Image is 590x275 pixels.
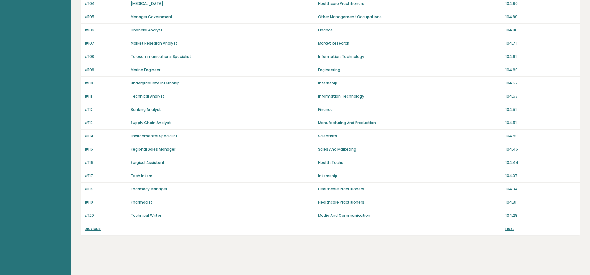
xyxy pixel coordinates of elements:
a: Supply Chain Analyst [131,120,171,125]
p: Health Techs [318,160,502,165]
p: Manufacturing And Production [318,120,502,126]
p: 104.34 [505,186,576,192]
a: next [505,226,514,231]
a: previous [85,226,101,231]
p: #109 [85,67,127,73]
a: Banking Analyst [131,107,161,112]
p: #116 [85,160,127,165]
p: Healthcare Practitioners [318,200,502,205]
a: Telecommunications Specialist [131,54,191,59]
a: Financial Analyst [131,27,163,33]
p: 104.57 [505,94,576,99]
a: Pharmacy Manager [131,186,167,192]
a: Technical Analyst [131,94,164,99]
a: Manager Government [131,14,173,19]
p: #110 [85,80,127,86]
a: Surgical Assistant [131,160,165,165]
p: 104.51 [505,120,576,126]
p: #108 [85,54,127,59]
p: #105 [85,14,127,20]
p: 104.31 [505,200,576,205]
a: Marine Engineer [131,67,160,72]
p: #111 [85,94,127,99]
a: Pharmacist [131,200,152,205]
p: #114 [85,133,127,139]
p: 104.37 [505,173,576,179]
p: #104 [85,1,127,6]
p: 104.57 [505,80,576,86]
p: Internship [318,173,502,179]
p: 104.50 [505,133,576,139]
p: Healthcare Practitioners [318,1,502,6]
a: Technical Writer [131,213,161,218]
p: Media And Communication [318,213,502,218]
p: Healthcare Practitioners [318,186,502,192]
p: Information Technology [318,94,502,99]
p: 104.51 [505,107,576,112]
p: #119 [85,200,127,205]
p: #107 [85,41,127,46]
p: 104.71 [505,41,576,46]
p: Finance [318,27,502,33]
p: 104.80 [505,27,576,33]
p: #120 [85,213,127,218]
p: 104.89 [505,14,576,20]
p: 104.61 [505,54,576,59]
p: Engineering [318,67,502,73]
p: Market Research [318,41,502,46]
p: 104.45 [505,147,576,152]
a: Regional Sales Manager [131,147,175,152]
p: 104.44 [505,160,576,165]
a: Undergraduate Internship [131,80,180,86]
p: #118 [85,186,127,192]
p: Finance [318,107,502,112]
p: Sales And Marketing [318,147,502,152]
p: #117 [85,173,127,179]
p: #113 [85,120,127,126]
p: Internship [318,80,502,86]
a: Tech Intern [131,173,152,178]
p: 104.90 [505,1,576,6]
a: Environmental Specialist [131,133,178,139]
p: Information Technology [318,54,502,59]
p: 104.60 [505,67,576,73]
a: [MEDICAL_DATA] [131,1,163,6]
p: Scientists [318,133,502,139]
p: #115 [85,147,127,152]
a: Market Research Analyst [131,41,177,46]
p: Other Management Occupations [318,14,502,20]
p: #106 [85,27,127,33]
p: #112 [85,107,127,112]
p: 104.29 [505,213,576,218]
